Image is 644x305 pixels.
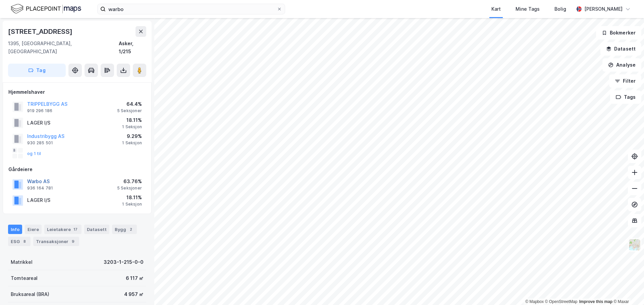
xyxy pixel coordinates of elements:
div: 2 [127,226,134,233]
button: Tag [8,64,66,77]
input: Søk på adresse, matrikkel, gårdeiere, leietakere eller personer [106,4,277,14]
div: 930 285 501 [27,140,53,146]
div: 3203-1-215-0-0 [104,258,144,266]
div: LAGER I/S [27,119,50,127]
div: Gårdeiere [8,165,146,173]
div: 1395, [GEOGRAPHIC_DATA], [GEOGRAPHIC_DATA] [8,40,119,56]
div: 4 957 ㎡ [124,290,144,298]
div: Datasett [84,225,109,234]
div: ESG [8,237,31,246]
button: Filter [609,74,641,88]
div: 1 Seksjon [122,202,142,207]
div: 936 164 781 [27,185,53,191]
div: 5 Seksjoner [117,108,142,113]
img: Z [628,238,641,251]
button: Tags [610,90,641,104]
button: Datasett [600,42,641,56]
div: LAGER I/S [27,196,50,204]
div: Tomteareal [11,274,38,282]
div: 8 [21,238,28,245]
a: Mapbox [525,299,544,304]
div: [STREET_ADDRESS] [8,26,74,37]
div: 17 [72,226,79,233]
a: OpenStreetMap [545,299,578,304]
div: Bygg [112,225,137,234]
div: 63.76% [117,177,142,185]
div: Leietakere [44,225,82,234]
div: 1 Seksjon [122,124,142,130]
div: 5 Seksjoner [117,185,142,191]
div: Kart [491,5,501,13]
button: Analyse [602,58,641,72]
div: Bolig [554,5,566,13]
div: 1 Seksjon [122,140,142,146]
div: [PERSON_NAME] [584,5,623,13]
div: Hjemmelshaver [8,88,146,96]
div: Asker, 1/215 [119,40,146,56]
div: 18.11% [122,194,142,202]
iframe: Chat Widget [610,273,644,305]
div: 9 [70,238,76,245]
div: Eiere [25,225,42,234]
div: 64.4% [117,100,142,108]
div: 919 296 186 [27,108,52,113]
a: Improve this map [579,299,612,304]
div: 18.11% [122,116,142,124]
img: logo.f888ab2527a4732fd821a326f86c7f29.svg [11,3,81,15]
div: 6 117 ㎡ [126,274,144,282]
div: 9.29% [122,132,142,140]
button: Bokmerker [596,26,641,40]
div: Info [8,225,22,234]
div: Mine Tags [516,5,540,13]
div: Matrikkel [11,258,33,266]
div: Transaksjoner [33,237,79,246]
div: Bruksareal (BRA) [11,290,49,298]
